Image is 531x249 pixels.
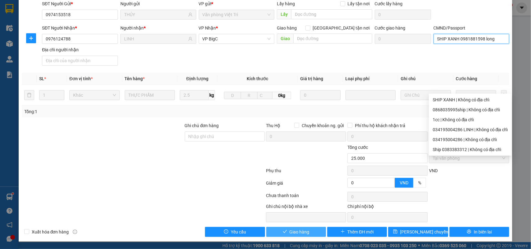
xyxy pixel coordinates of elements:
span: user [188,12,193,17]
span: info-circle [73,230,77,234]
input: Dọc đường [291,9,372,19]
span: Lấy [277,9,291,19]
span: Giá trị hàng [300,76,323,81]
div: SĐT Người Nhận [42,25,118,31]
button: checkGiao hàng [266,227,326,237]
input: C [257,92,272,99]
input: Ghi chú đơn hàng [185,131,265,141]
span: Đơn vị tính [69,76,93,81]
div: Người nhận [120,25,196,31]
input: Cước giao hàng [375,34,431,44]
div: Tổng: 1 [24,108,205,115]
div: VP gửi [199,0,275,7]
input: Tên người gửi [124,11,187,18]
b: GỬI : VP BigC [8,45,60,55]
input: VD: Bàn, Ghế [125,90,175,100]
span: Giao hàng [277,25,297,30]
button: exclamation-circleYêu cầu [205,227,265,237]
span: [GEOGRAPHIC_DATA] tận nơi [310,25,372,31]
div: 1cc | Không có địa chỉ [429,115,512,125]
span: Yêu cầu [231,228,246,235]
input: 0 [456,90,496,100]
span: VP BigC [203,34,271,44]
button: delete [24,90,34,100]
div: SĐT Người Gửi [42,0,118,7]
input: 0 [300,90,340,100]
input: Cước lấy hàng [375,10,431,20]
span: Giao [277,34,293,44]
div: Địa chỉ người nhận [42,46,118,53]
div: Chưa thanh toán [266,192,347,203]
span: Thu Hộ [266,123,280,128]
span: [PERSON_NAME] chuyển hoàn [400,228,459,235]
div: 034195004286 LINH | Không có địa chỉ [433,126,508,133]
span: Định lượng [186,76,208,81]
label: Cước lấy hàng [375,1,403,6]
div: Ghi chú nội bộ nhà xe [266,203,346,212]
th: Loại phụ phí [343,73,398,85]
div: 0868035995ship | Không có địa chỉ [429,105,512,115]
input: Địa chỉ của người nhận [42,56,118,66]
li: Số 10 ngõ 15 Ngọc Hồi, Q.[PERSON_NAME], [GEOGRAPHIC_DATA] [58,15,260,23]
span: 0kg [272,92,291,99]
span: plus [26,36,36,41]
span: Lấy hàng [277,1,295,6]
div: 034195004286 LINH | Không có địa chỉ [429,125,512,135]
div: SHIP XANH | Không có địa chỉ [429,95,512,105]
span: In biên lai [474,228,492,235]
div: SHIP XANH | Không có địa chỉ [433,96,508,103]
span: SL [39,76,44,81]
span: Giao hàng [290,228,310,235]
span: printer [467,229,471,234]
span: plus [341,229,345,234]
input: Ghi Chú [401,90,451,100]
input: Dọc đường [293,34,372,44]
div: Người gửi [120,0,196,7]
div: 034195004286 | Không có địa chỉ [429,135,512,145]
div: Phụ thu [266,167,347,178]
input: D [224,92,241,99]
button: plus [501,90,507,100]
label: Cước giao hàng [375,25,406,30]
button: printerIn biên lai [449,227,509,237]
div: CMND/Passport [434,25,510,31]
div: 034195004286 | Không có địa chỉ [433,136,508,143]
button: plus [26,33,36,43]
span: % [418,180,421,185]
div: Ship 0383383312 | Không có địa chỉ [433,146,508,153]
input: R [241,92,258,99]
span: VP Nhận [199,25,216,30]
span: Cước hàng [456,76,477,81]
span: Tại văn phòng [433,154,505,163]
span: VND [429,168,438,173]
span: save [393,229,398,234]
span: Văn phòng Việt Trì [203,10,271,19]
th: Ghi chú [398,73,454,85]
div: 0868035995ship | Không có địa chỉ [433,106,508,113]
div: 1cc | Không có địa chỉ [433,116,508,123]
button: save[PERSON_NAME] chuyển hoàn [388,227,448,237]
span: Lấy tận nơi [345,0,372,7]
div: Ship 0383383312 | Không có địa chỉ [429,145,512,154]
div: Chi phí nội bộ [347,203,428,212]
span: Tên hàng [125,76,145,81]
span: check [283,229,287,234]
span: VND [400,180,408,185]
span: Phí thu hộ khách nhận trả [352,122,408,129]
span: Thêm ĐH mới [347,228,374,235]
img: logo.jpg [8,8,39,39]
span: user [188,37,193,41]
span: Chuyển khoản ng. gửi [299,122,346,129]
input: Tên người nhận [124,35,187,42]
button: plusThêm ĐH mới [327,227,387,237]
span: Xuất hóa đơn hàng [29,228,72,235]
span: kg [209,90,215,100]
span: exclamation-circle [224,229,228,234]
span: Tổng cước [347,145,368,150]
span: Khác [73,90,116,100]
label: Ghi chú đơn hàng [185,123,219,128]
li: Hotline: 19001155 [58,23,260,31]
span: Kích thước [247,76,268,81]
div: Giảm giá [266,180,347,191]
